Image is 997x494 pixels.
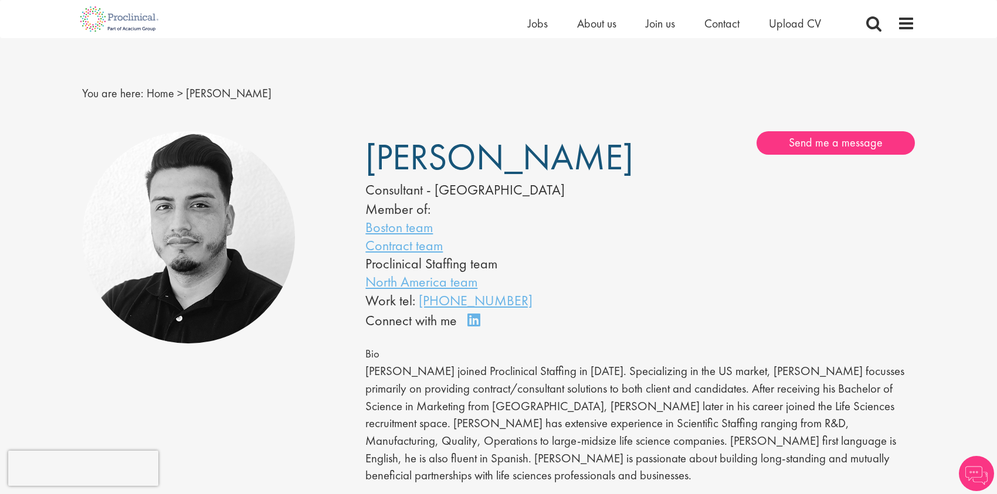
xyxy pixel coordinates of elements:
[82,86,144,101] span: You are here:
[82,131,295,344] img: Anderson Maldonado
[365,134,633,180] span: [PERSON_NAME]
[528,16,548,31] a: Jobs
[365,236,443,254] a: Contract team
[365,347,379,361] span: Bio
[147,86,174,101] a: breadcrumb link
[769,16,821,31] a: Upload CV
[959,456,994,491] img: Chatbot
[757,131,915,155] a: Send me a message
[365,218,433,236] a: Boston team
[365,272,477,291] a: North America team
[419,291,533,309] a: [PHONE_NUMBER]
[365,254,605,272] li: Proclinical Staffing team
[704,16,740,31] a: Contact
[8,451,158,486] iframe: reCAPTCHA
[365,291,415,309] span: Work tel:
[177,86,183,101] span: >
[365,363,915,485] p: [PERSON_NAME] joined Proclinical Staffing in [DATE]. Specializing in the US market, [PERSON_NAME]...
[646,16,675,31] a: Join us
[365,200,430,218] label: Member of:
[186,86,272,101] span: [PERSON_NAME]
[577,16,616,31] a: About us
[365,180,605,200] div: Consultant - [GEOGRAPHIC_DATA]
